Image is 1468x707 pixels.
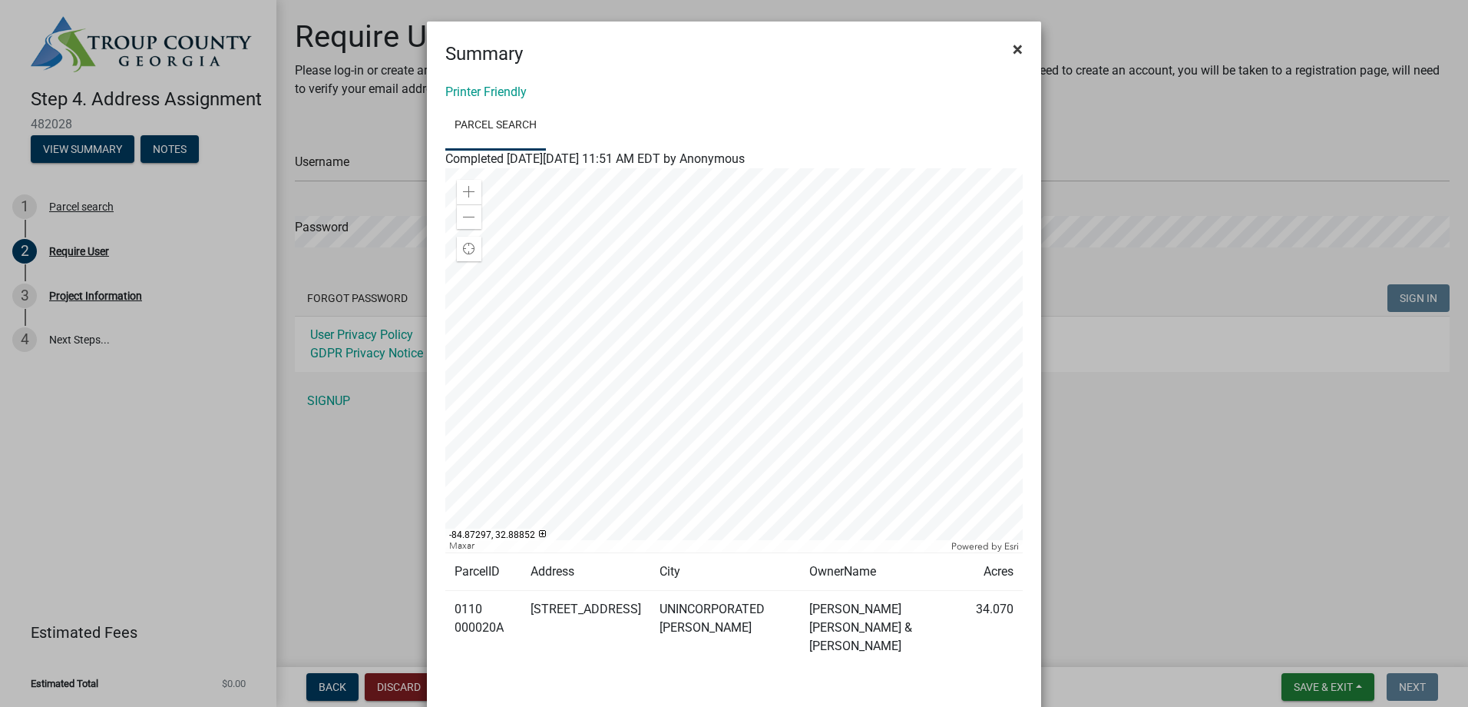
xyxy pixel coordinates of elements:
td: OwnerName [800,553,967,591]
button: Close [1000,28,1035,71]
div: Zoom out [457,204,481,229]
h4: Summary [445,40,523,68]
div: Powered by [947,540,1023,553]
td: 34.070 [967,591,1023,666]
a: Printer Friendly [445,85,527,99]
td: UNINCORPORATED [PERSON_NAME] [650,591,800,666]
span: × [1013,38,1023,60]
div: Zoom in [457,180,481,204]
td: [PERSON_NAME] [PERSON_NAME] & [PERSON_NAME] [800,591,967,666]
div: Find my location [457,237,481,261]
td: ParcelID [445,553,521,591]
td: Acres [967,553,1023,591]
td: 0110 000020A [445,591,521,666]
a: Esri [1004,541,1019,552]
td: Address [521,553,650,591]
td: City [650,553,800,591]
div: Maxar [445,540,947,553]
td: [STREET_ADDRESS] [521,591,650,666]
a: Parcel search [445,101,546,151]
span: Completed [DATE][DATE] 11:51 AM EDT by Anonymous [445,151,745,166]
